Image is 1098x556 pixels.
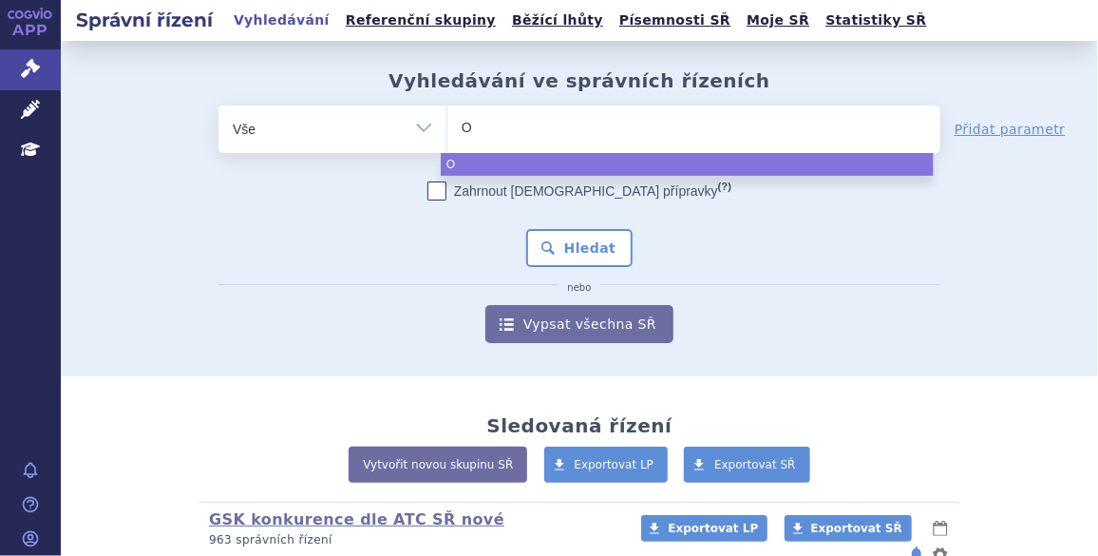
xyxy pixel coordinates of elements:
[668,522,758,535] span: Exportovat LP
[741,8,815,33] a: Moje SŘ
[526,229,634,267] button: Hledat
[209,532,616,548] p: 963 správních řízení
[614,8,736,33] a: Písemnosti SŘ
[714,458,796,471] span: Exportovat SŘ
[955,120,1066,139] a: Přidat parametr
[427,182,731,201] label: Zahrnout [DEMOGRAPHIC_DATA] přípravky
[820,8,932,33] a: Statistiky SŘ
[485,305,673,343] a: Vypsat všechna SŘ
[209,510,504,528] a: GSK konkurence dle ATC SŘ nové
[349,447,527,483] a: Vytvořit novou skupinu SŘ
[785,515,912,542] a: Exportovat SŘ
[388,69,770,92] h2: Vyhledávání ve správních řízeních
[718,181,731,193] abbr: (?)
[486,414,672,437] h2: Sledovaná řízení
[931,517,950,540] button: lhůty
[441,153,934,176] li: O
[506,8,609,33] a: Běžící lhůty
[544,447,669,483] a: Exportovat LP
[340,8,502,33] a: Referenční skupiny
[811,522,902,535] span: Exportovat SŘ
[558,282,601,294] i: nebo
[641,515,767,542] a: Exportovat LP
[575,458,654,471] span: Exportovat LP
[61,7,228,33] h2: Správní řízení
[228,8,335,33] a: Vyhledávání
[684,447,810,483] a: Exportovat SŘ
